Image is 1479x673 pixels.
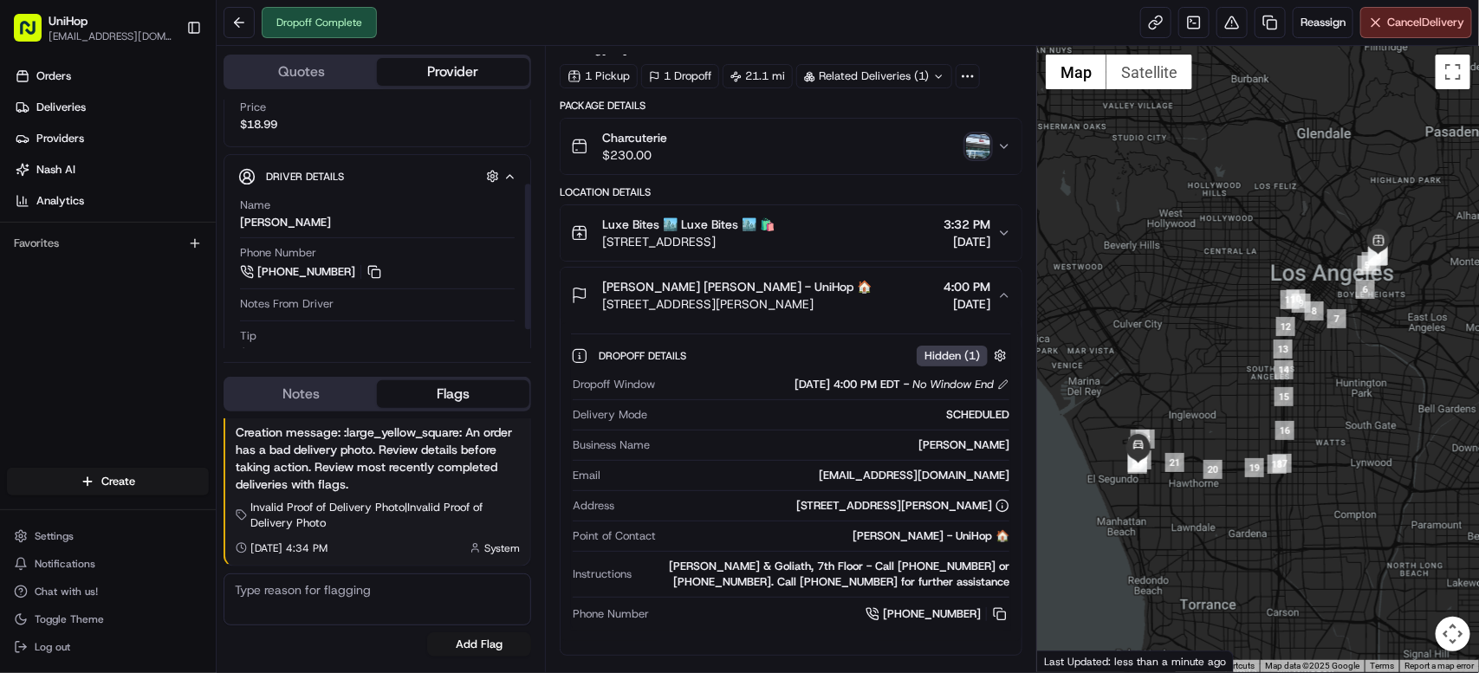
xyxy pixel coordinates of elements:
span: Dropoff Window [573,377,655,392]
a: [PHONE_NUMBER] [240,262,384,281]
button: Chat with us! [7,579,209,604]
div: 11 [1281,290,1300,309]
div: 📗 [17,253,31,267]
button: Toggle Theme [7,607,209,631]
span: [STREET_ADDRESS] [602,233,775,250]
button: Settings [7,524,209,548]
div: Last Updated: less than a minute ago [1037,650,1234,672]
div: 💻 [146,253,160,267]
span: Orders [36,68,71,84]
img: Nash [17,17,52,52]
div: Start new chat [59,165,284,183]
div: 7 [1327,309,1346,328]
button: Map camera controls [1436,617,1470,651]
div: SCHEDULED [654,407,1009,423]
button: Start new chat [295,171,315,191]
span: Phone Number [573,606,649,622]
div: 5 [1358,256,1377,275]
div: 1 Pickup [560,64,638,88]
div: 21 [1165,453,1184,472]
a: Powered byPylon [122,293,210,307]
button: Notifications [7,552,209,576]
div: Favorites [7,230,209,257]
button: Driver Details [238,162,516,191]
a: Report a map error [1404,661,1474,670]
img: 1736555255976-a54dd68f-1ca7-489b-9aae-adbdc363a1c4 [17,165,49,197]
div: 9 [1292,294,1311,313]
button: Log out [7,635,209,659]
button: Flags [377,380,529,408]
div: [PERSON_NAME] [657,437,1009,453]
span: [DATE] [944,295,990,313]
a: Terms (opens in new tab) [1370,661,1394,670]
span: Settings [35,529,74,543]
span: API Documentation [164,251,278,269]
div: [PERSON_NAME] - UniHop 🏠 [663,528,1009,544]
span: 4:00 PM [944,278,990,295]
p: Welcome 👋 [17,69,315,97]
span: Point of Contact [573,528,656,544]
span: Cancel Delivery [1387,15,1464,30]
button: Show street map [1046,55,1106,89]
span: No Window End [912,377,994,392]
span: Driver Details [266,170,344,184]
a: [PHONE_NUMBER] [866,605,1009,624]
div: [PERSON_NAME] & Goliath, 7th Floor - Call [PHONE_NUMBER] or [PHONE_NUMBER]. Call [PHONE_NUMBER] f... [639,559,1009,590]
span: Analytics [36,193,84,209]
span: [DATE] [944,233,990,250]
div: 4 [1362,252,1381,271]
span: Chat with us! [35,585,98,599]
span: Phone Number [240,245,316,261]
span: Pylon [172,294,210,307]
button: UniHop [49,12,88,29]
span: Nash AI [36,162,75,178]
a: Deliveries [7,94,216,121]
div: We're available if you need us! [59,183,219,197]
div: 14 [1275,360,1294,379]
button: Hidden (1) [917,345,1011,366]
div: Related Deliveries (1) [796,64,952,88]
div: 21.1 mi [723,64,793,88]
span: Email [573,468,600,483]
span: Instructions [573,566,632,582]
span: Deliveries [36,100,86,115]
span: Knowledge Base [35,251,133,269]
span: [DATE] 4:00 PM EDT [795,377,900,392]
input: Clear [45,112,286,130]
button: Show satellite imagery [1106,55,1192,89]
span: [PHONE_NUMBER] [883,606,981,622]
button: Charcuterie$230.00photo_proof_of_delivery image [561,119,1022,174]
span: [PERSON_NAME] [PERSON_NAME] - UniHop 🏠 [602,278,872,295]
button: Reassign [1293,7,1353,38]
span: Hidden ( 1 ) [924,348,980,364]
div: [PERSON_NAME] [240,215,331,230]
a: 💻API Documentation [139,244,285,275]
button: Notes [225,380,377,408]
div: 10 [1287,289,1306,308]
span: $230.00 [602,146,667,164]
button: Add Flag [427,632,531,657]
span: - [904,377,909,392]
span: Notifications [35,557,95,571]
a: 📗Knowledge Base [10,244,139,275]
a: Analytics [7,187,216,215]
span: [STREET_ADDRESS][PERSON_NAME] [602,295,872,313]
div: $15.00 [240,346,277,361]
span: Reassign [1301,15,1346,30]
span: 3:32 PM [944,216,990,233]
button: UniHop[EMAIL_ADDRESS][DOMAIN_NAME] [7,7,179,49]
span: System [484,541,520,555]
img: Google [1041,650,1099,672]
span: Notes From Driver [240,296,334,312]
span: Invalid Proof of Delivery Photo | Invalid Proof of Delivery Photo [250,500,520,531]
button: CancelDelivery [1360,7,1472,38]
span: Charcuterie [602,129,667,146]
span: Name [240,197,270,213]
span: Log out [35,640,70,654]
div: 12 [1276,317,1295,336]
button: Luxe Bites 🏙️ Luxe Bites 🏙️ 🛍️[STREET_ADDRESS]3:32 PM[DATE] [561,205,1022,261]
button: photo_proof_of_delivery image [966,134,990,159]
div: 20 [1203,460,1223,479]
div: 13 [1274,340,1293,359]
